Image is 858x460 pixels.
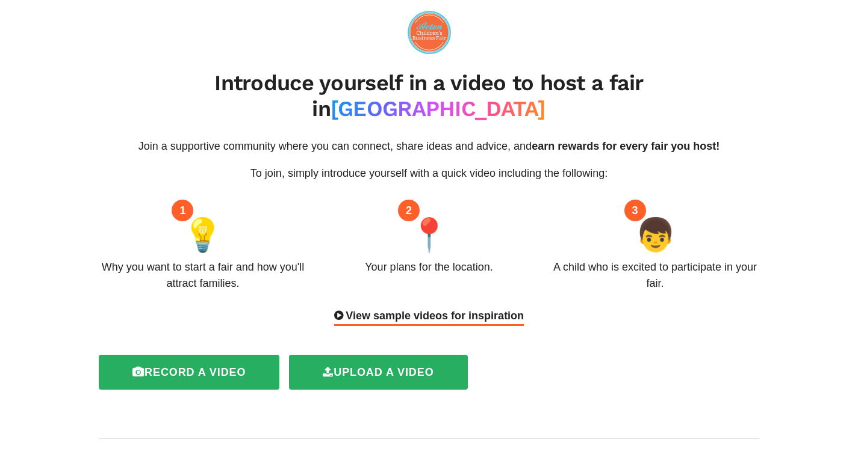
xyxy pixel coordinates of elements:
[408,11,451,54] img: logo-09e7f61fd0461591446672a45e28a4aa4e3f772ea81a4ddf9c7371a8bcc222a1.png
[289,355,467,390] label: Upload a video
[398,200,420,221] div: 2
[624,200,646,221] div: 3
[172,200,193,221] div: 1
[99,70,759,122] h2: Introduce yourself in a video to host a fair in
[331,96,546,121] span: [GEOGRAPHIC_DATA]
[99,259,307,292] div: Why you want to start a fair and how you'll attract families.
[99,355,279,390] label: Record a video
[99,138,759,155] p: Join a supportive community where you can connect, share ideas and advice, and
[99,165,759,182] p: To join, simply introduce yourself with a quick video including the following:
[551,259,759,292] div: A child who is excited to participate in your fair.
[409,210,449,259] span: 📍
[334,308,524,326] div: View sample videos for inspiration
[182,210,223,259] span: 💡
[532,140,720,152] span: earn rewards for every fair you host!
[365,259,493,275] div: Your plans for the location.
[635,210,676,259] span: 👦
